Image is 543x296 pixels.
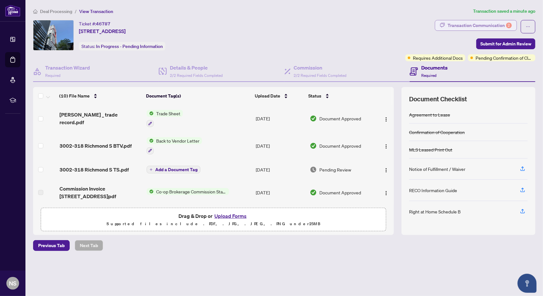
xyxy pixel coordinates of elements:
[381,113,391,124] button: Logo
[38,240,65,251] span: Previous Tab
[409,165,465,172] div: Notice of Fulfillment / Waiver
[147,137,154,144] img: Status Icon
[309,92,322,99] span: Status
[294,64,347,71] h4: Commission
[40,9,72,14] span: Deal Processing
[253,132,307,159] td: [DATE]
[75,240,103,251] button: Next Tab
[319,142,361,149] span: Document Approved
[409,111,450,118] div: Agreement to Lease
[170,64,223,71] h4: Details & People
[5,5,20,17] img: logo
[310,166,317,173] img: Document Status
[384,191,389,196] img: Logo
[384,144,389,149] img: Logo
[381,187,391,198] button: Logo
[144,87,252,105] th: Document Tag(s)
[381,141,391,151] button: Logo
[476,54,533,61] span: Pending Confirmation of Closing
[448,20,512,30] div: Transaction Communication
[59,185,142,200] span: Commission Invoice [STREET_ADDRESS]pdf
[294,73,347,78] span: 2/2 Required Fields Completed
[150,168,153,171] span: plus
[381,165,391,175] button: Logo
[79,20,110,27] div: Ticket #:
[518,274,537,293] button: Open asap
[253,159,307,180] td: [DATE]
[147,137,202,154] button: Status IconBack to Vendor Letter
[59,142,132,150] span: 3002-318 Richmond S BTV.pdf
[409,146,452,153] div: MLS Leased Print Out
[409,95,467,104] span: Document Checklist
[473,8,535,15] article: Transaction saved a minute ago
[57,87,143,105] th: (10) File Name
[506,23,512,28] div: 2
[421,73,436,78] span: Required
[409,208,461,215] div: Right at Home Schedule B
[96,21,110,27] span: 46787
[255,92,280,99] span: Upload Date
[435,20,517,31] button: Transaction Communication2
[59,92,90,99] span: (10) File Name
[96,44,163,49] span: In Progress - Pending Information
[306,87,373,105] th: Status
[147,166,200,173] button: Add a Document Tag
[409,129,465,136] div: Confirmation of Cooperation
[413,54,463,61] span: Requires Additional Docs
[253,105,307,132] td: [DATE]
[212,212,248,220] button: Upload Forms
[147,188,154,195] img: Status Icon
[33,240,70,251] button: Previous Tab
[170,73,223,78] span: 2/2 Required Fields Completed
[33,9,38,14] span: home
[41,208,386,232] span: Drag & Drop orUpload FormsSupported files include .PDF, .JPG, .JPEG, .PNG under25MB
[480,39,531,49] span: Submit for Admin Review
[79,42,165,50] div: Status:
[178,212,248,220] span: Drag & Drop or
[155,167,198,172] span: Add a Document Tag
[33,20,73,50] img: IMG-C12308936_1.jpg
[79,9,113,14] span: View Transaction
[252,87,306,105] th: Upload Date
[45,64,90,71] h4: Transaction Wizard
[253,180,307,205] td: [DATE]
[409,187,457,194] div: RECO Information Guide
[154,188,229,195] span: Co-op Brokerage Commission Statement
[310,115,317,122] img: Document Status
[9,279,17,288] span: NS
[421,64,448,71] h4: Documents
[75,8,77,15] li: /
[319,189,361,196] span: Document Approved
[526,24,530,29] span: ellipsis
[59,166,129,173] span: 3002-318 Richmond S TS.pdf
[147,110,154,117] img: Status Icon
[384,117,389,122] img: Logo
[147,110,183,127] button: Status IconTrade Sheet
[45,73,60,78] span: Required
[154,110,183,117] span: Trade Sheet
[45,220,382,228] p: Supported files include .PDF, .JPG, .JPEG, .PNG under 25 MB
[154,137,202,144] span: Back to Vendor Letter
[79,27,126,35] span: [STREET_ADDRESS]
[319,166,351,173] span: Pending Review
[310,189,317,196] img: Document Status
[319,115,361,122] span: Document Approved
[476,38,535,49] button: Submit for Admin Review
[59,111,142,126] span: [PERSON_NAME] _ trade record.pdf
[147,188,229,195] button: Status IconCo-op Brokerage Commission Statement
[384,168,389,173] img: Logo
[310,142,317,149] img: Document Status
